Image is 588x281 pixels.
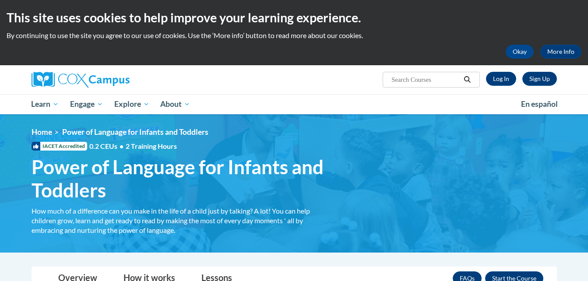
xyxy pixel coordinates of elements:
button: Okay [506,45,534,59]
h2: This site uses cookies to help improve your learning experience. [7,9,581,26]
span: About [160,99,190,109]
a: Cox Campus [32,72,198,88]
span: Power of Language for Infants and Toddlers [62,127,208,137]
button: Search [461,74,474,85]
span: Engage [70,99,103,109]
a: Home [32,127,52,137]
span: En español [521,99,558,109]
a: About [155,94,196,114]
span: Power of Language for Infants and Toddlers [32,155,334,202]
img: Cox Campus [32,72,130,88]
a: En español [515,95,563,113]
span: • [120,142,123,150]
span: 2 Training Hours [126,142,177,150]
span: Explore [114,99,149,109]
span: Learn [31,99,59,109]
input: Search Courses [391,74,461,85]
p: By continuing to use the site you agree to our use of cookies. Use the ‘More info’ button to read... [7,31,581,40]
a: Register [522,72,557,86]
a: Explore [109,94,155,114]
a: Learn [26,94,65,114]
div: Main menu [18,94,570,114]
a: Log In [486,72,516,86]
a: Engage [64,94,109,114]
div: How much of a difference can you make in the life of a child just by talking? A lot! You can help... [32,206,334,235]
span: IACET Accredited [32,142,87,151]
a: More Info [540,45,581,59]
span: 0.2 CEUs [89,141,177,151]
